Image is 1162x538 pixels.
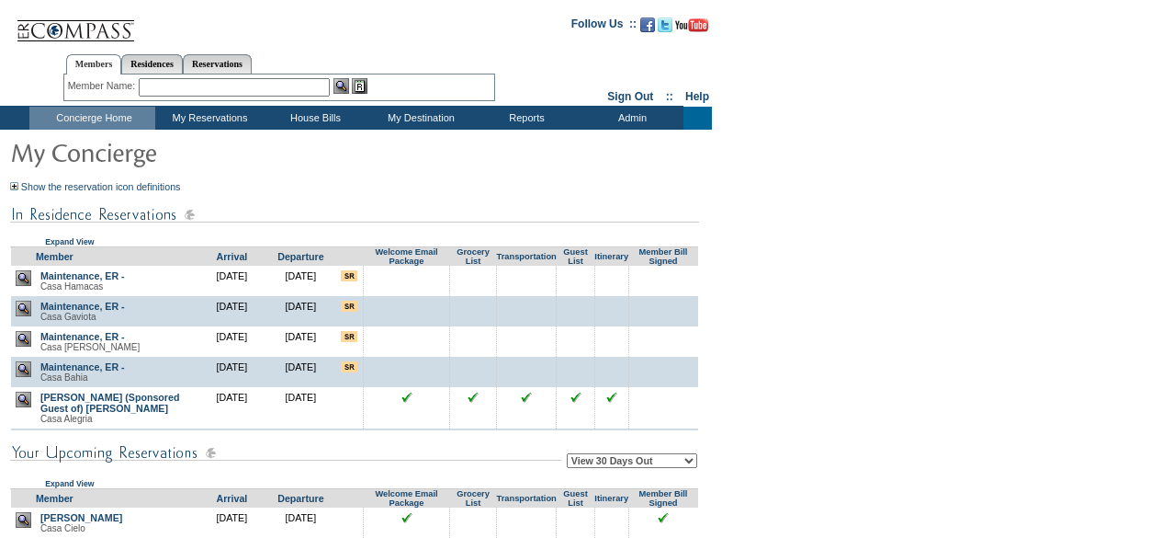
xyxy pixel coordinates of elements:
div: Member Name: [68,78,139,94]
img: blank.gif [611,270,612,271]
a: Maintenance, ER - [40,301,125,312]
img: blank.gif [663,331,664,332]
a: Member Bill Signed [639,247,688,266]
a: Arrival [217,251,248,262]
img: blank.gif [473,512,474,513]
td: [DATE] [197,508,266,538]
img: view [16,392,31,407]
img: blank.gif [611,512,612,513]
a: Help [685,90,709,103]
a: Show the reservation icon definitions [21,181,181,192]
input: There are special requests for this reservation! [341,301,357,312]
img: view [16,270,31,286]
a: Maintenance, ER - [40,270,125,281]
img: chkSmaller.gif [401,392,412,403]
img: view [16,331,31,347]
a: Member [36,251,73,262]
img: blank.gif [473,361,474,362]
img: blank.gif [473,301,474,302]
td: Concierge Home [29,107,155,130]
span: Casa Alegria [40,414,93,424]
a: Guest List [563,489,587,508]
img: blank.gif [575,331,576,332]
a: Grocery List [457,247,490,266]
img: blank.gif [663,392,664,393]
a: Transportation [496,252,556,261]
img: Become our fan on Facebook [640,17,655,32]
a: Departure [277,251,323,262]
span: Casa Gaviota [40,312,96,322]
a: Follow us on Twitter [658,23,672,34]
img: blank.gif [663,361,664,362]
a: Maintenance, ER - [40,361,125,372]
img: blank.gif [575,512,576,513]
img: Subscribe to our YouTube Channel [675,18,708,32]
td: [DATE] [266,326,335,357]
td: [DATE] [266,429,335,459]
a: Expand View [45,237,94,246]
img: Reservations [352,78,367,94]
a: Subscribe to our YouTube Channel [675,23,708,34]
a: Become our fan on Facebook [640,23,655,34]
td: [DATE] [197,266,266,296]
a: Residences [121,54,183,74]
td: [DATE] [197,387,266,429]
span: Casa Bahia [40,372,88,383]
td: Follow Us :: [571,16,637,38]
td: [DATE] [197,429,266,459]
img: subTtlConUpcomingReservatio.gif [10,441,561,464]
input: Click to see this reservation's guest list [570,392,581,403]
img: blank.gif [406,270,407,271]
a: Grocery List [457,489,490,508]
input: There are special requests for this reservation! [341,331,357,342]
a: Maintenance, ER - [40,331,125,342]
a: Guest List [563,247,587,266]
img: blank.gif [406,331,407,332]
img: blank.gif [473,270,474,271]
td: [DATE] [266,266,335,296]
img: blank.gif [611,361,612,362]
td: [DATE] [197,296,266,326]
td: [DATE] [266,296,335,326]
a: Transportation [496,494,556,503]
input: Click to see this reservation's grocery list [468,392,479,403]
img: blank.gif [611,331,612,332]
td: My Destination [367,107,472,130]
img: blank.gif [575,270,576,271]
img: view [16,361,31,377]
input: Click to see this reservation's incidentals [658,512,669,523]
img: view [16,301,31,316]
td: [DATE] [197,357,266,387]
a: Member [36,493,73,504]
a: Reservations [183,54,252,74]
span: :: [666,90,673,103]
td: [DATE] [197,326,266,357]
img: view [16,512,31,528]
input: There are special requests for this reservation! [341,270,357,281]
img: View [333,78,349,94]
a: [PERSON_NAME] [40,512,122,523]
a: Member Bill Signed [639,489,688,508]
input: Click to see this reservation's itinerary [606,392,617,403]
img: Show the reservation icon definitions [10,182,18,190]
img: blank.gif [663,270,664,271]
img: blank.gif [473,331,474,332]
a: Members [66,54,122,74]
a: Expand View [45,479,94,488]
a: Itinerary [594,252,628,261]
img: blank.gif [575,361,576,362]
img: chkSmaller.gif [401,512,412,523]
span: Casa [PERSON_NAME] [40,342,140,352]
a: Welcome Email Package [375,489,437,508]
img: Compass Home [16,5,135,42]
a: Departure [277,493,323,504]
a: [PERSON_NAME] (Sponsored Guest of) [PERSON_NAME] [40,392,180,414]
td: Admin [578,107,683,130]
td: [DATE] [266,508,335,538]
span: Casa Cielo [40,523,85,533]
